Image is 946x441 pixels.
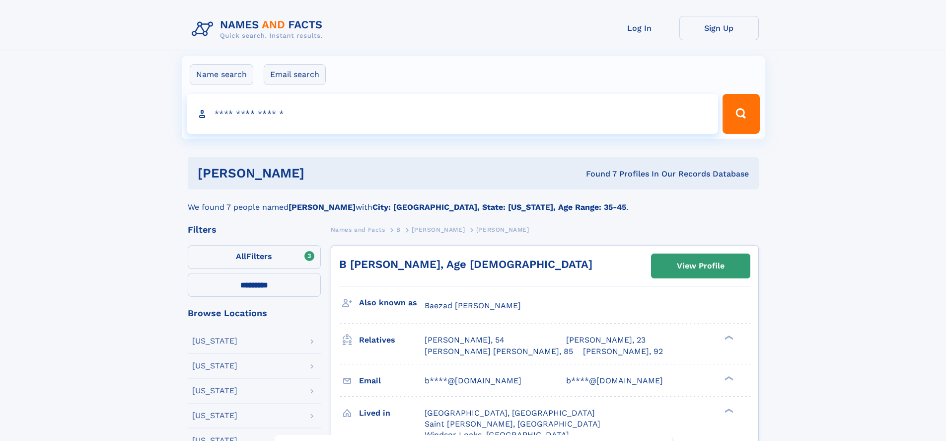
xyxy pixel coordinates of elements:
span: [PERSON_NAME] [412,226,465,233]
span: Saint [PERSON_NAME], [GEOGRAPHIC_DATA] [425,419,600,429]
div: Found 7 Profiles In Our Records Database [445,169,749,179]
a: [PERSON_NAME] [412,223,465,236]
label: Filters [188,245,321,269]
div: ❯ [722,407,734,414]
div: Filters [188,225,321,234]
a: Log In [600,16,679,40]
a: [PERSON_NAME], 54 [425,335,505,346]
h3: Email [359,372,425,389]
a: Sign Up [679,16,759,40]
a: Names and Facts [331,223,385,236]
h3: Relatives [359,332,425,349]
span: [PERSON_NAME] [476,226,529,233]
a: B [PERSON_NAME], Age [DEMOGRAPHIC_DATA] [339,258,592,270]
a: [PERSON_NAME], 23 [566,335,646,346]
a: B [396,223,401,236]
div: [US_STATE] [192,362,237,370]
span: All [236,252,246,261]
input: search input [187,94,719,134]
b: City: [GEOGRAPHIC_DATA], State: [US_STATE], Age Range: 35-45 [372,202,626,212]
span: Baezad [PERSON_NAME] [425,301,521,310]
label: Email search [264,64,326,85]
a: View Profile [652,254,750,278]
div: [US_STATE] [192,387,237,395]
div: Browse Locations [188,309,321,318]
h1: [PERSON_NAME] [198,167,445,179]
span: [GEOGRAPHIC_DATA], [GEOGRAPHIC_DATA] [425,408,595,418]
div: ❯ [722,375,734,381]
span: Windsor Locks, [GEOGRAPHIC_DATA] [425,430,569,440]
a: [PERSON_NAME], 92 [583,346,663,357]
div: We found 7 people named with . [188,189,759,213]
b: [PERSON_NAME] [289,202,356,212]
span: B [396,226,401,233]
img: Logo Names and Facts [188,16,331,43]
div: [US_STATE] [192,412,237,420]
h3: Also known as [359,294,425,311]
label: Name search [190,64,253,85]
h3: Lived in [359,405,425,422]
button: Search Button [723,94,759,134]
a: [PERSON_NAME] [PERSON_NAME], 85 [425,346,573,357]
div: View Profile [677,255,725,277]
div: [US_STATE] [192,337,237,345]
div: ❯ [722,335,734,341]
